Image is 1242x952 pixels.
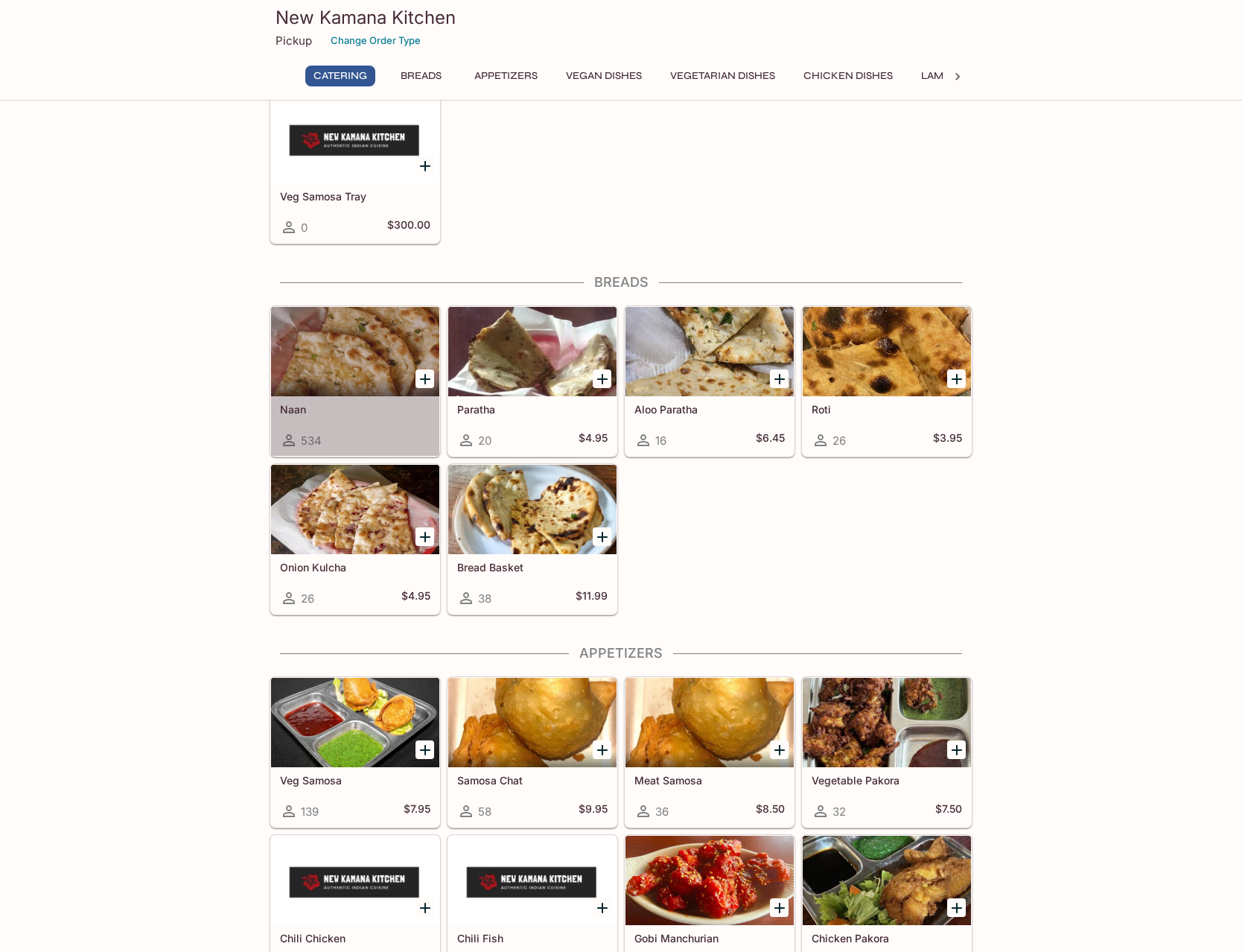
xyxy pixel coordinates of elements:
h5: Meat Samosa [634,774,785,787]
a: Meat Samosa36$8.50 [625,677,794,828]
h5: Gobi Manchurian [634,932,785,945]
a: Samosa Chat58$9.95 [448,677,617,828]
span: 534 [301,434,322,448]
span: 20 [478,434,491,448]
a: Roti26$3.95 [802,306,972,457]
button: Catering [305,66,375,86]
a: Naan534 [270,306,440,457]
h4: Breads [270,274,972,291]
button: Add Chicken Pakora [947,898,966,917]
button: Vegan Dishes [558,66,650,86]
div: Paratha [448,307,617,396]
div: Vegetable Pakora [803,678,971,767]
button: Add Onion Kulcha [415,527,434,546]
a: Vegetable Pakora32$7.50 [802,677,972,828]
h5: Veg Samosa [280,774,430,787]
div: Aloo Paratha [625,307,794,396]
button: Add Veg Samosa [415,740,434,759]
a: Bread Basket38$11.99 [448,464,617,615]
button: Add Samosa Chat [593,740,611,759]
div: Chili Chicken [271,836,439,925]
span: 139 [301,805,319,819]
div: Bread Basket [448,465,617,554]
div: Veg Samosa [271,678,439,767]
a: Paratha20$4.95 [448,306,617,457]
h5: Veg Samosa Tray [280,190,430,203]
h5: Naan [280,403,430,416]
div: Roti [803,307,971,396]
button: Add Vegetable Pakora [947,740,966,759]
h5: Vegetable Pakora [812,774,962,787]
button: Add Bread Basket [593,527,611,546]
h5: Chicken Pakora [812,932,962,945]
a: Onion Kulcha26$4.95 [270,464,440,615]
a: Aloo Paratha16$6.45 [625,306,794,457]
button: Add Veg Samosa Tray [415,156,434,175]
button: Appetizers [466,66,546,86]
h5: $3.95 [933,431,962,449]
div: Onion Kulcha [271,465,439,554]
h5: $4.95 [401,589,430,607]
span: 16 [655,434,666,448]
h5: $7.50 [935,802,962,820]
h4: Appetizers [270,645,972,661]
a: Veg Samosa Tray0$300.00 [270,93,440,244]
button: Add Gobi Manchurian [770,898,789,917]
h5: Bread Basket [457,561,608,574]
button: Add Roti [947,369,966,388]
span: 26 [832,434,846,448]
span: 38 [478,591,491,606]
div: Veg Samosa Tray [271,94,439,183]
div: Gobi Manchurian [625,836,794,925]
button: Change Order Type [324,29,427,52]
button: Chicken Dishes [795,66,901,86]
h5: Paratha [457,403,608,416]
button: Breads [387,66,454,86]
h5: Chili Fish [457,932,608,945]
h3: New Kamana Kitchen [276,6,966,29]
span: 32 [832,805,846,819]
h5: $7.95 [404,802,430,820]
button: Vegetarian Dishes [662,66,783,86]
button: Add Chili Fish [593,898,611,917]
h5: $9.95 [579,802,608,820]
div: Chili Fish [448,836,617,925]
div: Samosa Chat [448,678,617,767]
span: 26 [301,591,314,606]
h5: $11.99 [576,589,608,607]
h5: $300.00 [387,218,430,236]
button: Add Chili Chicken [415,898,434,917]
span: 58 [478,805,491,819]
div: Naan [271,307,439,396]
h5: Roti [812,403,962,416]
h5: Onion Kulcha [280,561,430,574]
h5: $8.50 [756,802,785,820]
h5: Samosa Chat [457,774,608,787]
button: Lamb Dishes [913,66,998,86]
h5: Chili Chicken [280,932,430,945]
div: Chicken Pakora [803,836,971,925]
h5: Aloo Paratha [634,403,785,416]
button: Add Meat Samosa [770,740,789,759]
h5: $4.95 [579,431,608,449]
div: Meat Samosa [625,678,794,767]
span: 0 [301,220,308,235]
button: Add Paratha [593,369,611,388]
a: Veg Samosa139$7.95 [270,677,440,828]
button: Add Naan [415,369,434,388]
p: Pickup [276,34,312,48]
span: 36 [655,805,669,819]
button: Add Aloo Paratha [770,369,789,388]
h5: $6.45 [756,431,785,449]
